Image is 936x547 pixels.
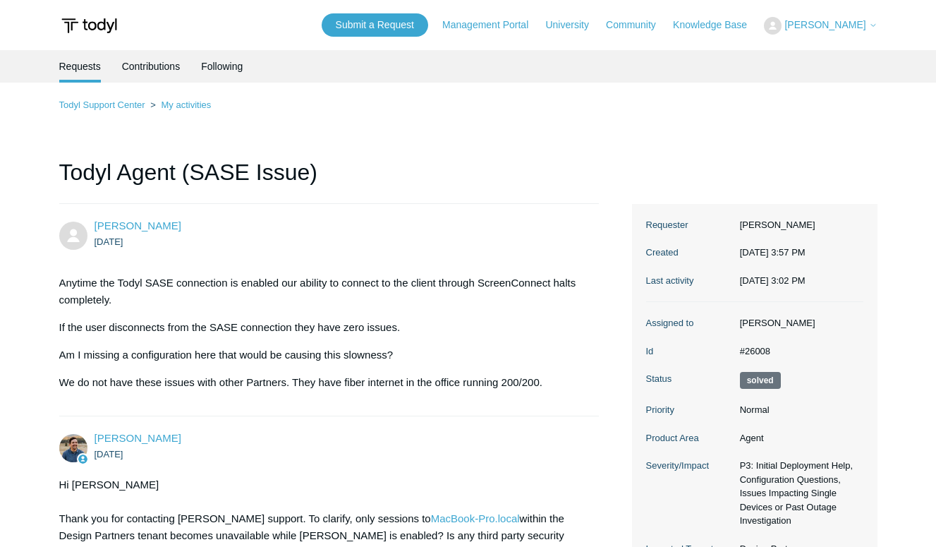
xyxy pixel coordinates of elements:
[646,403,733,417] dt: Priority
[95,236,123,247] time: 07/08/2025, 15:57
[673,18,761,32] a: Knowledge Base
[733,344,863,359] dd: #26008
[733,459,863,528] dd: P3: Initial Deployment Help, Configuration Questions, Issues Impacting Single Devices or Past Out...
[733,316,863,330] dd: [PERSON_NAME]
[59,100,148,110] li: Todyl Support Center
[59,155,600,204] h1: Todyl Agent (SASE Issue)
[59,319,585,336] p: If the user disconnects from the SASE connection they have zero issues.
[740,372,781,389] span: This request has been solved
[764,17,877,35] button: [PERSON_NAME]
[95,220,181,232] a: [PERSON_NAME]
[740,275,806,286] time: 07/31/2025, 15:02
[646,316,733,330] dt: Assigned to
[95,449,123,459] time: 07/08/2025, 16:53
[122,50,181,83] a: Contributions
[646,459,733,473] dt: Severity/Impact
[201,50,243,83] a: Following
[95,220,181,232] span: Angelo Agosto
[606,18,670,32] a: Community
[59,13,119,39] img: Todyl Support Center Help Center home page
[740,247,806,258] time: 07/08/2025, 15:57
[59,275,585,308] p: Anytime the Todyl SASE connection is enabled our ability to connect to the client through ScreenC...
[322,13,428,37] a: Submit a Request
[147,100,211,110] li: My activities
[733,218,863,232] dd: [PERSON_NAME]
[59,50,101,83] li: Requests
[646,274,733,288] dt: Last activity
[431,512,520,524] a: MacBook-Pro.local
[733,403,863,417] dd: Normal
[646,246,733,260] dt: Created
[95,432,181,444] a: [PERSON_NAME]
[646,431,733,445] dt: Product Area
[59,374,585,391] p: We do not have these issues with other Partners. They have fiber internet in the office running 2...
[733,431,863,445] dd: Agent
[646,372,733,386] dt: Status
[161,100,211,110] a: My activities
[442,18,542,32] a: Management Portal
[646,218,733,232] dt: Requester
[646,344,733,359] dt: Id
[59,347,585,363] p: Am I missing a configuration here that would be causing this slowness?
[59,100,145,110] a: Todyl Support Center
[784,19,865,30] span: [PERSON_NAME]
[545,18,602,32] a: University
[95,432,181,444] span: Spencer Grissom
